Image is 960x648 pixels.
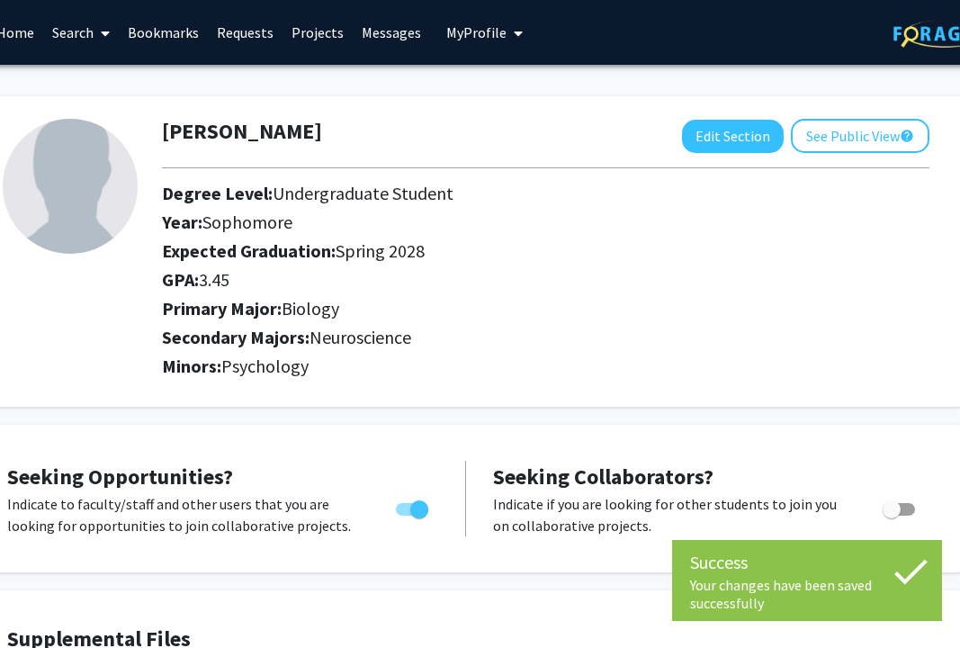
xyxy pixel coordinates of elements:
h2: Secondary Majors: [162,327,929,348]
h2: GPA: [162,269,929,291]
h2: Degree Level: [162,183,929,204]
mat-icon: help [900,125,914,147]
span: 3.45 [199,268,229,291]
h2: Minors: [162,355,929,377]
button: See Public View [791,119,929,153]
h2: Primary Major: [162,298,929,319]
a: Requests [208,1,283,64]
div: Toggle [389,493,438,520]
a: Messages [353,1,430,64]
a: Search [43,1,119,64]
span: Psychology [221,355,309,377]
button: Edit Section [682,120,784,153]
iframe: Chat [13,567,76,634]
p: Indicate if you are looking for other students to join you on collaborative projects. [493,493,848,536]
p: Indicate to faculty/staff and other users that you are looking for opportunities to join collabor... [7,493,362,536]
a: Bookmarks [119,1,208,64]
h2: Year: [162,211,929,233]
h1: [PERSON_NAME] [162,119,322,145]
span: Sophomore [202,211,292,233]
span: Seeking Collaborators? [493,463,713,490]
h2: Expected Graduation: [162,240,929,262]
span: Seeking Opportunities? [7,463,233,490]
span: Neuroscience [310,326,411,348]
div: Toggle [875,493,925,520]
span: Spring 2028 [336,239,425,262]
span: Undergraduate Student [273,182,453,204]
img: Profile Picture [3,119,138,254]
span: Biology [282,297,339,319]
div: Success [690,549,924,576]
div: Your changes have been saved successfully [690,576,924,612]
span: My Profile [446,23,507,41]
a: Projects [283,1,353,64]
